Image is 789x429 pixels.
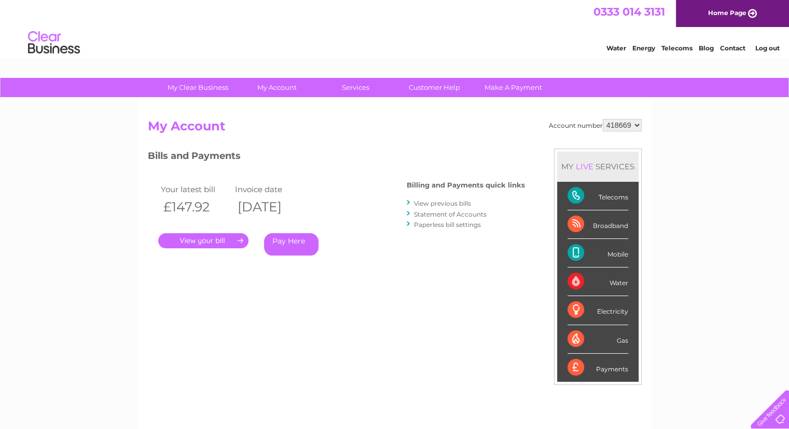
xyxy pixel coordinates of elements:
h3: Bills and Payments [148,149,525,167]
td: Your latest bill [158,182,233,196]
th: [DATE] [232,196,307,218]
div: Mobile [567,239,628,267]
div: Clear Business is a trading name of Verastar Limited (registered in [GEOGRAPHIC_DATA] No. 3667643... [150,6,640,50]
a: Log out [755,44,779,52]
h2: My Account [148,119,642,139]
h4: Billing and Payments quick links [407,181,525,189]
a: Statement of Accounts [414,210,487,218]
div: Electricity [567,296,628,325]
div: Telecoms [567,182,628,210]
img: logo.png [27,27,80,59]
div: LIVE [574,162,596,171]
a: My Clear Business [155,78,241,97]
div: Payments [567,354,628,382]
a: Energy [632,44,655,52]
div: Water [567,267,628,296]
a: Services [313,78,398,97]
th: £147.92 [158,196,233,218]
a: Make A Payment [470,78,556,97]
td: Invoice date [232,182,307,196]
a: Pay Here [264,233,319,256]
a: My Account [234,78,320,97]
a: Blog [699,44,714,52]
a: Contact [720,44,745,52]
a: Telecoms [661,44,693,52]
a: Customer Help [392,78,477,97]
div: Broadband [567,210,628,239]
div: Gas [567,325,628,354]
div: Account number [549,119,642,131]
div: MY SERVICES [557,152,639,181]
a: . [158,233,248,248]
a: Water [606,44,626,52]
a: Paperless bill settings [414,221,481,229]
a: View previous bills [414,199,471,207]
a: 0333 014 3131 [593,5,665,18]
